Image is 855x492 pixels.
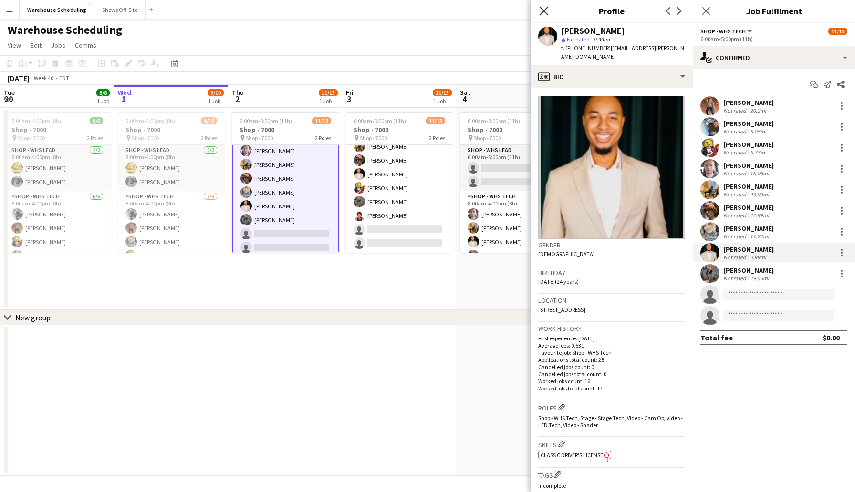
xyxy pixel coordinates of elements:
div: Not rated [723,191,748,198]
div: EDT [59,74,69,82]
span: Edit [31,41,42,50]
span: 8:00am-4:00pm (8h) [11,117,61,124]
h3: Shop - 7000 [4,125,111,134]
div: Not rated [723,254,748,261]
h3: Shop - 7000 [346,125,453,134]
div: [PERSON_NAME] [723,266,774,275]
div: 1 Job [208,97,223,104]
div: [PERSON_NAME] [723,98,774,107]
span: Wed [118,88,131,97]
span: 11/13 [426,117,445,124]
app-card-role: Shop - WHS Lead2/28:00am-4:00pm (8h)[PERSON_NAME][PERSON_NAME] [118,145,225,191]
div: Confirmed [693,46,855,69]
app-job-card: 6:00am-5:00pm (11h)11/13Shop - 7000 Shop - 70002 Roles[PERSON_NAME][PERSON_NAME][PERSON_NAME][PER... [346,112,453,253]
span: 30 [2,93,15,104]
div: [PERSON_NAME] [723,203,774,212]
div: [PERSON_NAME] [723,161,774,170]
span: 1 [116,93,131,104]
div: 0.99mi [748,254,768,261]
div: 1 Job [97,97,109,104]
span: 6:00am-5:00pm (11h) [468,117,520,124]
span: 11/13 [433,89,452,96]
span: Sat [460,88,470,97]
app-job-card: 6:00am-5:00pm (11h)11/13Shop - 7000 Shop - 70002 Roles[PERSON_NAME][PERSON_NAME][PERSON_NAME][PER... [232,112,339,253]
span: Week 40 [31,74,55,82]
div: 16.08mi [748,170,771,177]
span: 9/10 [208,89,224,96]
span: 2 [230,93,244,104]
app-job-card: 6:00am-5:00pm (11h)5/11Shop - 7000 Shop - 70002 RolesShop - WHS Lead0/26:00am-5:00pm (11h) Shop -... [460,112,567,253]
h3: Gender [538,241,685,249]
h3: Birthday [538,268,685,277]
span: 3 [344,93,354,104]
h3: Job Fulfilment [693,5,855,17]
span: | [EMAIL_ADDRESS][PERSON_NAME][DOMAIN_NAME] [561,44,684,60]
span: 6:00am-5:00pm (11h) [240,117,292,124]
div: Bio [531,65,693,88]
div: Not rated [723,275,748,282]
div: 17.22mi [748,233,771,240]
div: New group [15,313,51,322]
div: [PERSON_NAME] [723,182,774,191]
app-job-card: 8:00am-4:00pm (8h)8/8Shop - 7000 Shop - 70002 RolesShop - WHS Lead2/28:00am-4:00pm (8h)[PERSON_NA... [4,112,111,253]
div: Not rated [723,170,748,177]
span: [DEMOGRAPHIC_DATA] [538,250,595,257]
span: 4 [459,93,470,104]
h1: Warehouse Scheduling [8,23,122,37]
span: Shop - 7000 [474,134,501,142]
div: [DATE] [8,73,30,83]
span: Shop - WHS Tech [700,28,746,35]
span: Shop - 7000 [246,134,273,142]
div: [PERSON_NAME] [561,27,625,35]
app-card-role: Shop - WHS Tech7/88:00am-4:00pm (8h)[PERSON_NAME][PERSON_NAME][PERSON_NAME][PERSON_NAME] [118,191,225,320]
div: Not rated [723,233,748,240]
span: 8/8 [90,117,103,124]
span: Shop - WHS Tech, Stage - Stage Tech, Video - Cam Op, Video - LED Tech, Video - Shader [538,414,683,429]
app-card-role: [PERSON_NAME][PERSON_NAME][PERSON_NAME][PERSON_NAME][PERSON_NAME][PERSON_NAME][PERSON_NAME][PERSO... [346,82,453,253]
p: Applications total count: 28 [538,356,685,363]
p: Worked jobs total count: 17 [538,385,685,392]
span: Shop - 7000 [132,134,159,142]
span: 6:00am-5:00pm (11h) [354,117,406,124]
a: View [4,39,25,51]
span: 2 Roles [87,134,103,142]
span: Shop - 7000 [18,134,45,142]
p: Incomplete [538,482,685,489]
h3: Profile [531,5,693,17]
div: 29.56mi [748,275,771,282]
h3: Tags [538,470,685,480]
span: 2 Roles [201,134,217,142]
div: Not rated [723,107,748,114]
h3: Shop - 7000 [118,125,225,134]
span: 0.99mi [592,36,612,43]
app-card-role: Shop - WHS Tech6/68:00am-4:00pm (8h)[PERSON_NAME][PERSON_NAME][PERSON_NAME][PERSON_NAME] [4,191,111,293]
a: Jobs [47,39,69,51]
div: 23.93mi [748,191,771,198]
a: Comms [71,39,100,51]
span: Shop - 7000 [360,134,387,142]
div: [PERSON_NAME] [723,224,774,233]
a: Edit [27,39,45,51]
span: Class C Driver's License [541,451,603,459]
h3: Roles [538,402,685,412]
span: Jobs [51,41,65,50]
h3: Shop - 7000 [232,125,339,134]
div: Not rated [723,149,748,156]
div: 6.77mi [748,149,768,156]
p: Average jobs: 0.531 [538,342,685,349]
span: 2 Roles [429,134,445,142]
span: 11/13 [319,89,338,96]
span: 2 Roles [315,134,331,142]
h3: Shop - 7000 [460,125,567,134]
h3: Location [538,296,685,305]
h3: Skills [538,439,685,449]
span: Not rated [567,36,590,43]
app-card-role: [PERSON_NAME][PERSON_NAME][PERSON_NAME][PERSON_NAME][PERSON_NAME][PERSON_NAME][PERSON_NAME][PERSO... [232,85,339,258]
button: Shows Off-Site [94,0,146,19]
p: Favourite job: Shop - WHS Tech [538,349,685,356]
h3: Work history [538,324,685,333]
div: $0.00 [823,333,840,342]
span: t. [PHONE_NUMBER] [561,44,611,51]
